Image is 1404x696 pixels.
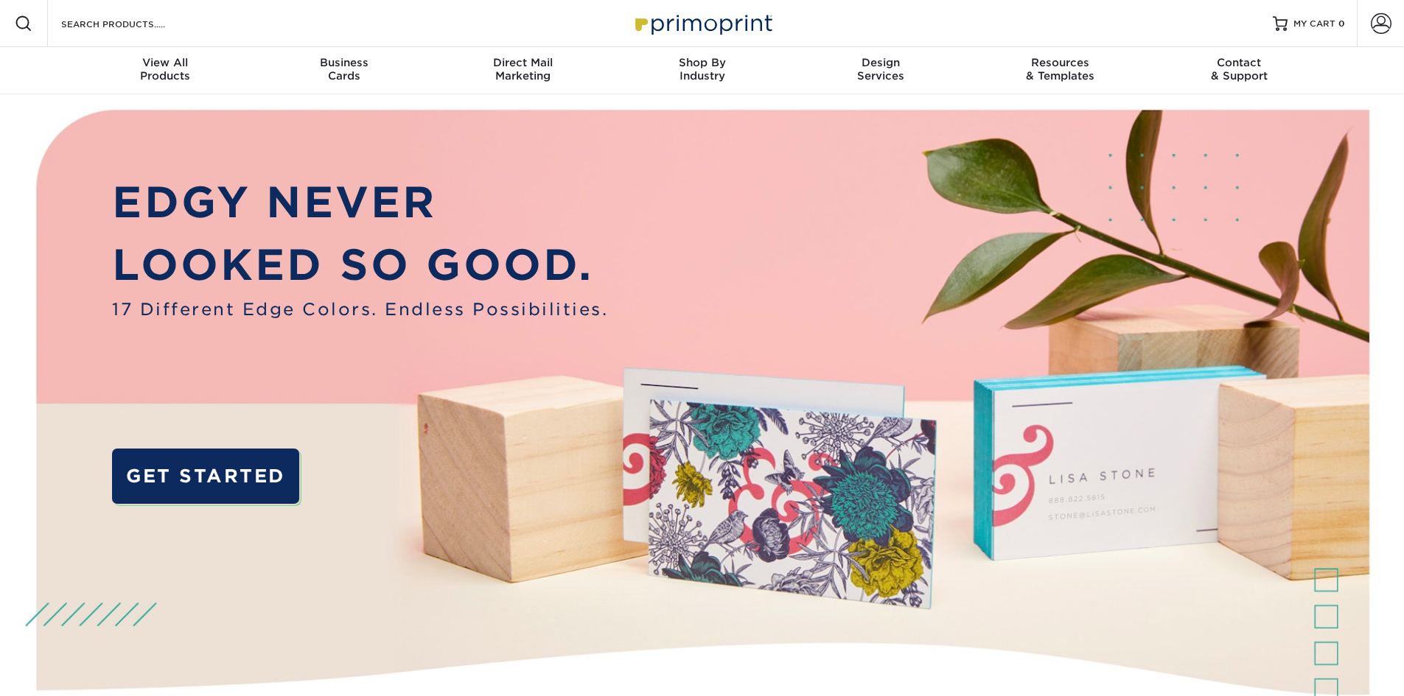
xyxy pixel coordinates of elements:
span: Contact [1150,56,1329,69]
div: & Support [1150,56,1329,82]
span: Business [254,56,433,69]
span: 0 [1338,18,1345,29]
span: Direct Mail [433,56,612,69]
div: Services [792,56,971,82]
a: View AllProducts [76,47,255,94]
span: Shop By [612,56,792,69]
a: DesignServices [792,47,971,94]
img: Primoprint [629,7,776,39]
div: Products [76,56,255,82]
a: Resources& Templates [971,47,1150,94]
div: Marketing [433,56,612,82]
span: 17 Different Edge Colors. Endless Possibilities. [112,297,608,322]
span: View All [76,56,255,69]
input: SEARCH PRODUCTS..... [60,15,203,32]
span: MY CART [1293,18,1335,30]
div: Cards [254,56,433,82]
a: BusinessCards [254,47,433,94]
a: Direct MailMarketing [433,47,612,94]
div: & Templates [971,56,1150,82]
p: LOOKED SO GOOD. [112,233,608,297]
span: Resources [971,56,1150,69]
a: Shop ByIndustry [612,47,792,94]
p: EDGY NEVER [112,171,608,234]
a: Contact& Support [1150,47,1329,94]
span: Design [792,56,971,69]
div: Industry [612,56,792,82]
a: GET STARTED [112,449,298,504]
